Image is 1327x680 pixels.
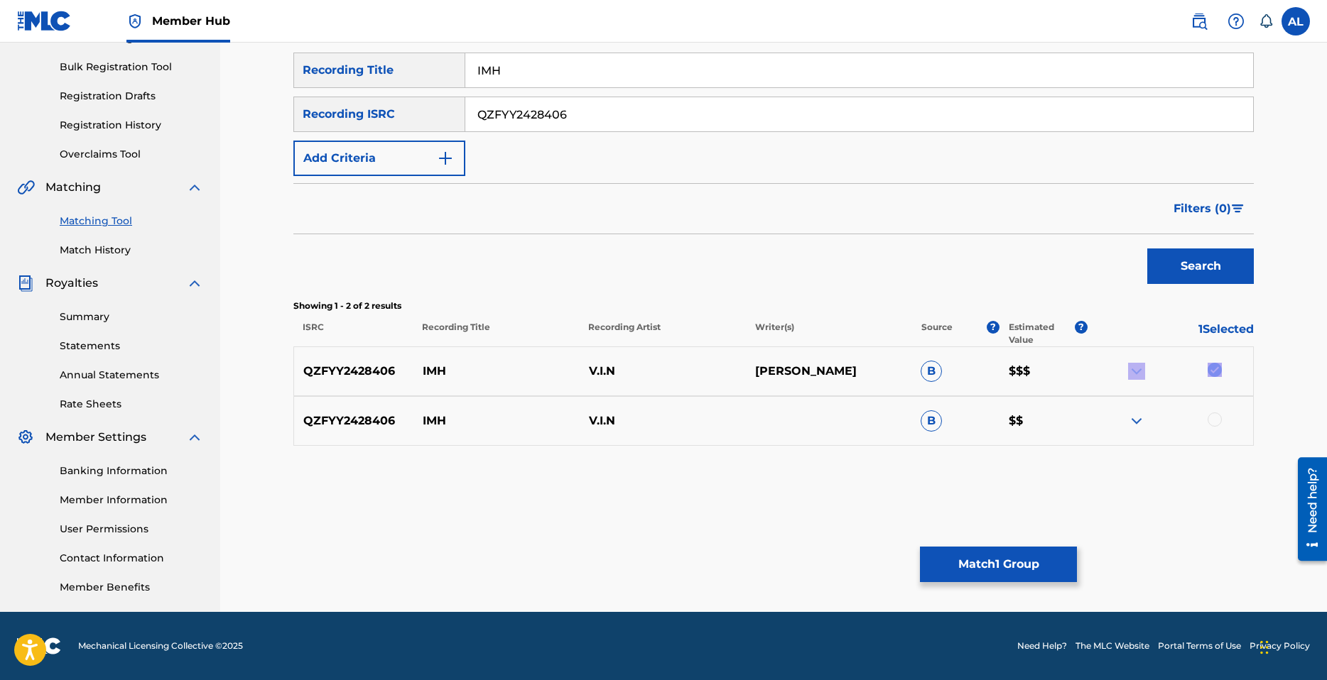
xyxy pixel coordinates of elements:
[1009,321,1074,346] p: Estimated Value
[186,429,203,446] img: expand
[1208,363,1222,377] img: deselect
[920,547,1077,582] button: Match1 Group
[1287,452,1327,566] iframe: Resource Center
[413,412,580,429] p: IMH
[186,179,203,196] img: expand
[294,412,413,429] p: QZFYY2428406
[745,363,911,380] p: [PERSON_NAME]
[1147,248,1254,284] button: Search
[17,11,72,31] img: MLC Logo
[60,580,203,595] a: Member Benefits
[78,640,243,652] span: Mechanical Licensing Collective © 2025
[126,13,143,30] img: Top Rightsholder
[293,53,1254,291] form: Search Form
[186,275,203,292] img: expand
[1232,204,1244,213] img: filter
[1000,412,1088,429] p: $$
[1282,7,1310,35] div: User Menu
[152,13,230,29] span: Member Hub
[60,89,203,104] a: Registration Drafts
[60,551,203,566] a: Contact Information
[1250,640,1310,652] a: Privacy Policy
[293,300,1254,312] p: Showing 1 - 2 of 2 results
[60,493,203,508] a: Member Information
[45,179,101,196] span: Matching
[60,60,203,75] a: Bulk Registration Tool
[579,412,745,429] p: V.I.N
[17,179,35,196] img: Matching
[921,410,942,432] span: B
[294,363,413,380] p: QZFYY2428406
[60,397,203,412] a: Rate Sheets
[1165,191,1254,226] button: Filters (0)
[1174,200,1231,217] span: Filters ( 0 )
[1260,626,1269,669] div: Drag
[293,141,465,176] button: Add Criteria
[1088,321,1254,346] p: 1 Selected
[1185,7,1213,35] a: Public Search
[1128,412,1145,429] img: expand
[60,464,203,478] a: Banking Information
[1128,363,1145,380] img: expand
[17,275,34,292] img: Royalties
[413,363,580,380] p: IMH
[413,321,579,346] p: Recording Title
[45,275,98,292] span: Royalties
[60,309,203,324] a: Summary
[1000,363,1088,380] p: $$$
[60,339,203,353] a: Statements
[60,214,203,229] a: Matching Tool
[1076,640,1149,652] a: The MLC Website
[60,118,203,133] a: Registration History
[60,243,203,258] a: Match History
[17,429,34,446] img: Member Settings
[1228,13,1245,30] img: help
[1191,13,1208,30] img: search
[987,321,1000,334] span: ?
[579,363,745,380] p: V.I.N
[745,321,911,346] p: Writer(s)
[1075,321,1088,334] span: ?
[579,321,745,346] p: Recording Artist
[1158,640,1241,652] a: Portal Terms of Use
[45,429,146,446] span: Member Settings
[60,368,203,383] a: Annual Statements
[921,321,953,346] p: Source
[293,321,413,346] p: ISRC
[1256,612,1327,680] iframe: Chat Widget
[437,150,454,167] img: 9d2ae6d4665cec9f34b9.svg
[1259,14,1273,28] div: Notifications
[17,637,61,654] img: logo
[1222,7,1250,35] div: Help
[921,361,942,382] span: B
[60,522,203,537] a: User Permissions
[1017,640,1067,652] a: Need Help?
[60,147,203,162] a: Overclaims Tool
